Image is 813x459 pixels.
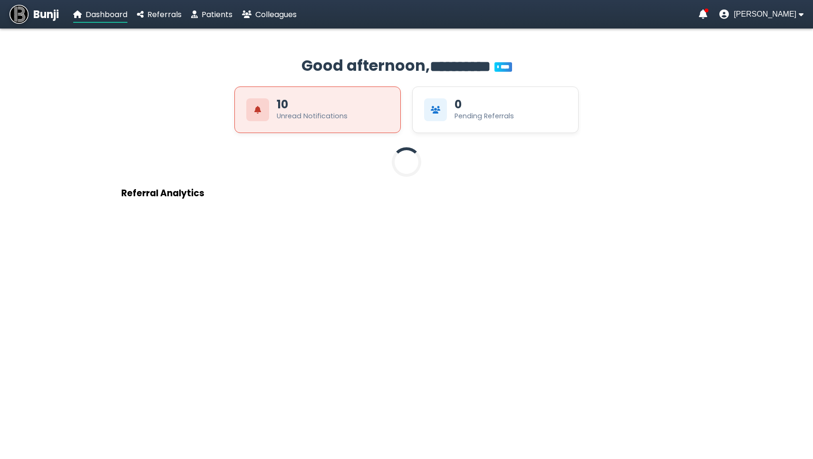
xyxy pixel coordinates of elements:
a: Bunji [10,5,59,24]
span: Referrals [147,9,182,20]
div: 0 [455,99,462,110]
a: Dashboard [73,9,127,20]
div: Unread Notifications [277,111,348,121]
a: Patients [191,9,232,20]
a: Colleagues [242,9,297,20]
a: Referrals [137,9,182,20]
div: View Unread Notifications [234,86,401,133]
span: Dashboard [86,9,127,20]
span: Patients [202,9,232,20]
button: User menu [719,10,803,19]
img: Bunji Dental Referral Management [10,5,29,24]
h2: Good afternoon, [121,54,692,77]
span: You’re on Plus! [494,62,512,72]
span: Bunji [33,7,59,22]
a: Notifications [699,10,707,19]
h3: Referral Analytics [121,186,692,200]
div: View Pending Referrals [412,86,579,133]
div: Pending Referrals [455,111,514,121]
span: [PERSON_NAME] [734,10,796,19]
div: 10 [277,99,288,110]
span: Colleagues [255,9,297,20]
